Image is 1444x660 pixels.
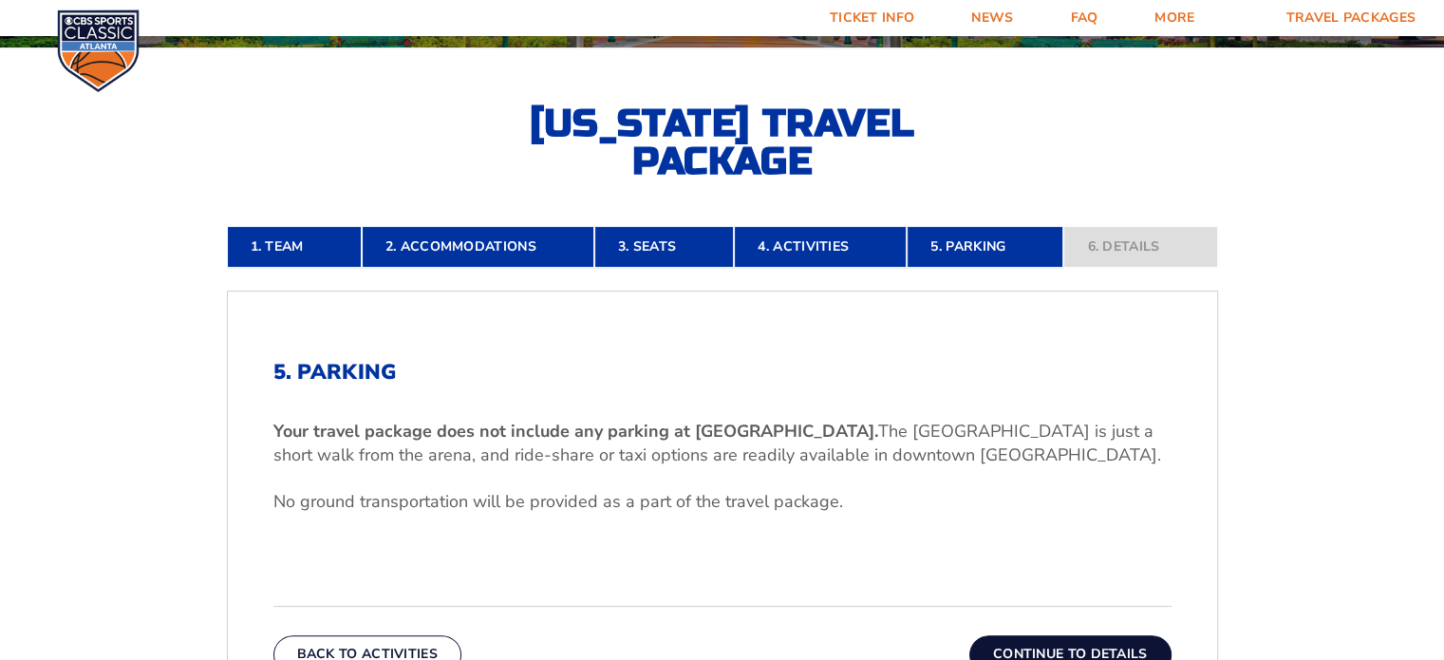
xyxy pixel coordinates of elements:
a: 3. Seats [594,226,734,268]
h2: 5. Parking [273,360,1172,385]
a: 2. Accommodations [362,226,594,268]
p: The [GEOGRAPHIC_DATA] is just a short walk from the arena, and ride-share or taxi options are rea... [273,420,1172,467]
p: No ground transportation will be provided as a part of the travel package. [273,490,1172,514]
a: 1. Team [227,226,362,268]
img: CBS Sports Classic [57,9,140,92]
b: Your travel package does not include any parking at [GEOGRAPHIC_DATA]. [273,420,878,443]
a: 4. Activities [734,226,907,268]
h2: [US_STATE] Travel Package [514,104,931,180]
